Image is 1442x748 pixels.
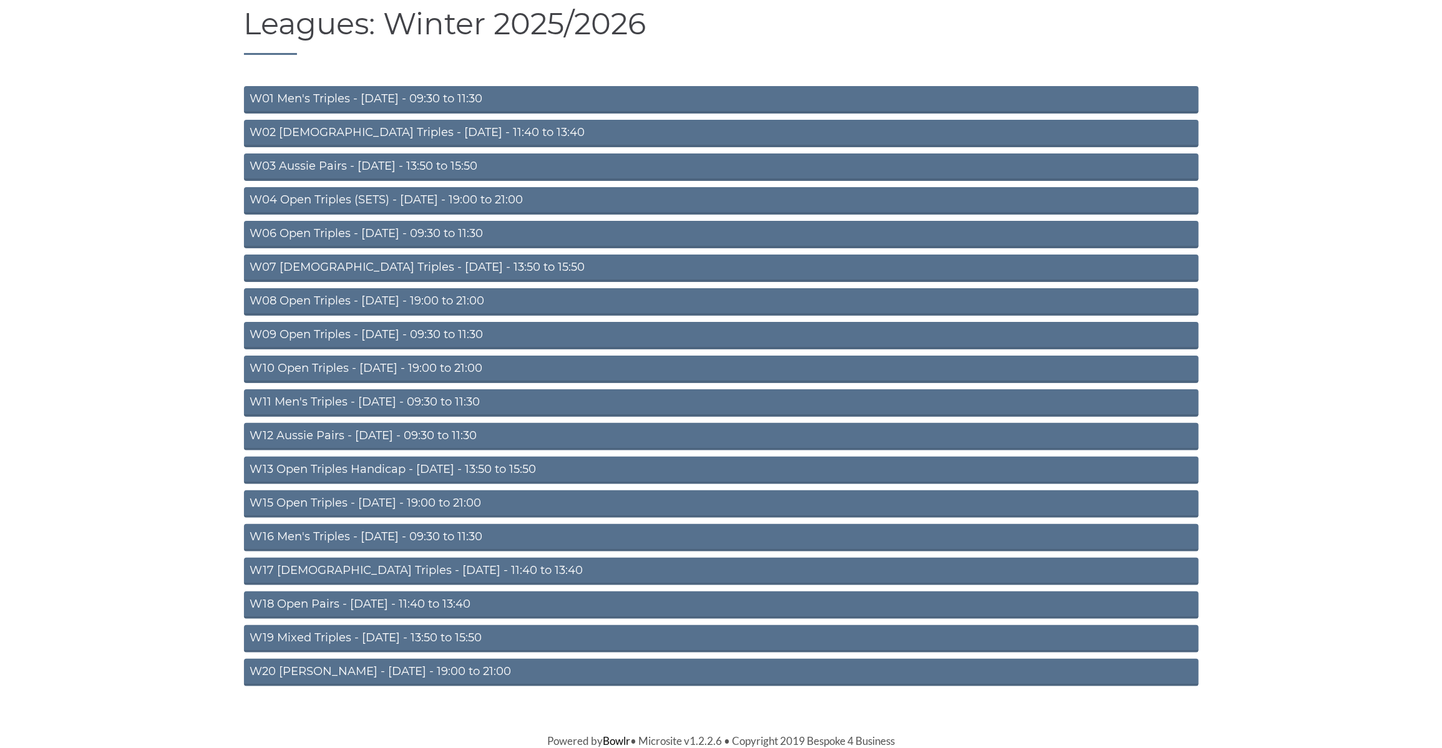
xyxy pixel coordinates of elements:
a: W13 Open Triples Handicap - [DATE] - 13:50 to 15:50 [244,457,1199,484]
a: W02 [DEMOGRAPHIC_DATA] Triples - [DATE] - 11:40 to 13:40 [244,120,1199,147]
a: W17 [DEMOGRAPHIC_DATA] Triples - [DATE] - 11:40 to 13:40 [244,558,1199,585]
a: W06 Open Triples - [DATE] - 09:30 to 11:30 [244,221,1199,248]
a: W04 Open Triples (SETS) - [DATE] - 19:00 to 21:00 [244,187,1199,215]
a: W01 Men's Triples - [DATE] - 09:30 to 11:30 [244,86,1199,114]
a: W08 Open Triples - [DATE] - 19:00 to 21:00 [244,288,1199,316]
a: W07 [DEMOGRAPHIC_DATA] Triples - [DATE] - 13:50 to 15:50 [244,255,1199,282]
a: W10 Open Triples - [DATE] - 19:00 to 21:00 [244,356,1199,383]
a: W18 Open Pairs - [DATE] - 11:40 to 13:40 [244,591,1199,619]
span: Powered by • Microsite v1.2.2.6 • Copyright 2019 Bespoke 4 Business [547,734,895,747]
h1: Leagues: Winter 2025/2026 [244,7,1199,55]
a: W16 Men's Triples - [DATE] - 09:30 to 11:30 [244,524,1199,551]
a: W12 Aussie Pairs - [DATE] - 09:30 to 11:30 [244,423,1199,450]
a: Bowlr [603,734,630,747]
a: W20 [PERSON_NAME] - [DATE] - 19:00 to 21:00 [244,659,1199,686]
a: W15 Open Triples - [DATE] - 19:00 to 21:00 [244,490,1199,518]
a: W03 Aussie Pairs - [DATE] - 13:50 to 15:50 [244,153,1199,181]
a: W09 Open Triples - [DATE] - 09:30 to 11:30 [244,322,1199,349]
a: W19 Mixed Triples - [DATE] - 13:50 to 15:50 [244,625,1199,653]
a: W11 Men's Triples - [DATE] - 09:30 to 11:30 [244,389,1199,417]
